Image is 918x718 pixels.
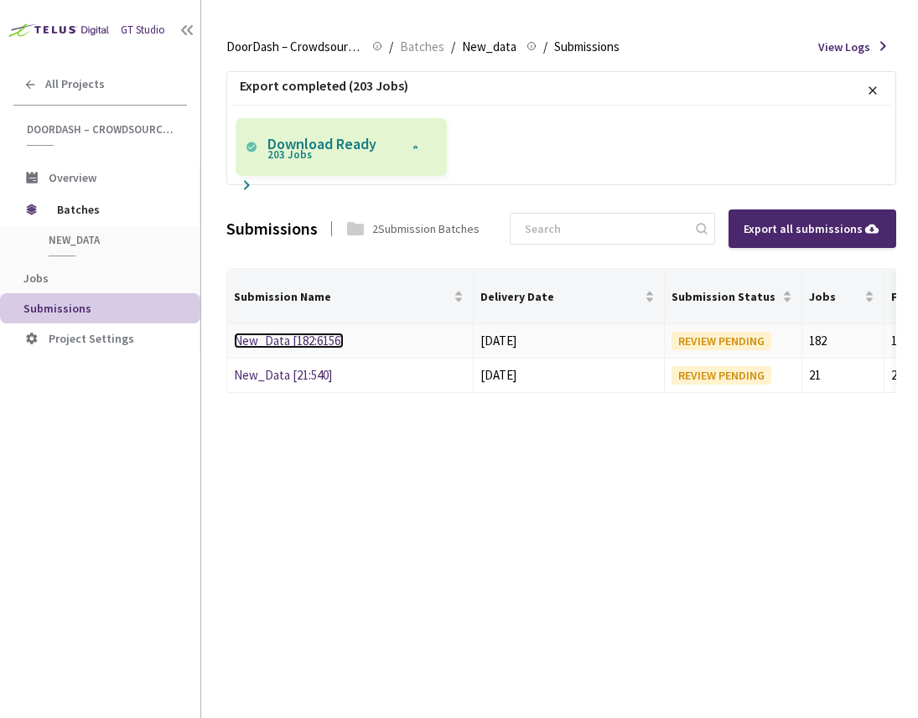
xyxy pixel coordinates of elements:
div: [DATE] [480,331,658,351]
div: [DATE] [480,365,658,385]
th: Delivery Date [474,269,666,324]
span: DoorDash – Crowdsource Catalog Annotation [27,122,177,137]
span: Batches [400,37,444,57]
a: New_Data [21:540] [234,367,332,383]
input: Search [515,214,693,244]
span: Batches [57,193,172,226]
div: 182 [809,331,877,351]
div: REVIEW PENDING [672,332,771,350]
th: Jobs [802,269,884,324]
div: 2 Submission Batches [372,220,480,237]
span: 203 Jobs [267,147,312,185]
div: Submissions [226,217,318,241]
img: svg+xml;base64,PHN2ZyB3aWR0aD0iMjQiIGhlaWdodD0iMjQiIHZpZXdCb3g9IjAgMCAyNCAyNCIgZmlsbD0ibm9uZSIgeG... [236,118,267,176]
span: Submission Name [234,290,450,303]
span: Project Settings [49,331,134,346]
th: Submission Name [227,269,474,324]
div: GT Studio [121,23,165,39]
span: New_data [49,233,173,247]
span: Jobs [809,290,861,303]
p: Export completed (203 Jobs) [231,76,408,96]
div: Export all submissions [744,220,881,238]
th: Submission Status [665,269,801,324]
li: / [389,37,393,57]
span: Overview [49,170,96,185]
a: Batches [397,37,448,55]
span: Delivery Date [480,290,642,303]
div: 21 [809,365,877,385]
li: / [543,37,547,57]
span: Submissions [554,37,620,57]
img: Pgo8IURPQ1RZUEUgc3ZnIFBVQkxJQyAiLS8vVzNDLy9EVEQgU1ZHIDEuMS8vRU4iICJodHRwOi8vd3d3LnczLm9yZy9HcmFwa... [405,118,426,176]
span: Submission Status [672,290,778,303]
span: New_data [462,37,516,57]
p: Download Ready [267,133,405,163]
span: DoorDash – Crowdsource Catalog Annotation [226,37,362,57]
span: View Logs [818,39,870,55]
span: Submissions [23,301,91,316]
span: Jobs [23,271,49,286]
p: × [868,76,878,105]
li: / [451,37,455,57]
div: REVIEW PENDING [672,366,771,385]
a: New_Data [182:6156] [234,333,344,349]
span: All Projects [45,77,105,91]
